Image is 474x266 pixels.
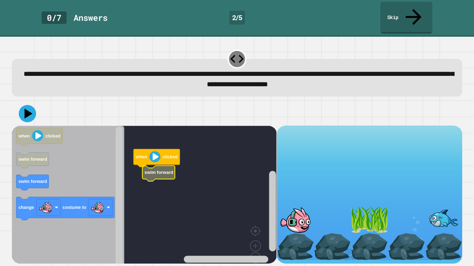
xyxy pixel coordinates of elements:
text: change [18,205,34,210]
text: when [135,154,147,159]
text: clicked [45,133,60,139]
text: clicked [163,154,178,159]
a: Skip [380,2,432,34]
text: swim forward [18,179,47,184]
div: Answer s [74,11,108,24]
div: 2 / 5 [229,11,245,25]
text: costume to [63,205,86,210]
text: swim forward [18,157,47,162]
div: 0 / 7 [42,11,67,24]
div: Blockly Workspace [12,126,277,264]
text: when [18,133,30,139]
text: swim forward [145,170,173,175]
